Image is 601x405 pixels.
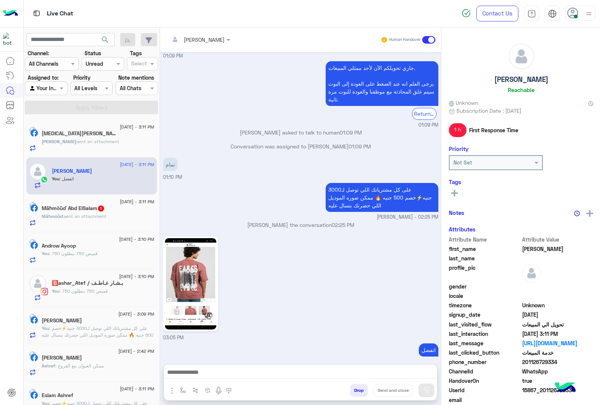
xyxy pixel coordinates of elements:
p: [PERSON_NAME] the conversation [163,221,438,229]
small: Human Handover [389,37,421,43]
span: First Response Time [469,126,518,134]
span: 01:10 PM [163,174,182,180]
span: locale [449,292,521,300]
span: 01:09 PM [349,143,371,150]
p: 19/8/2025, 1:09 PM [326,61,438,106]
span: 01:09 PM [340,129,362,136]
span: [DATE] - 3:10 PM [119,273,154,280]
span: Mãħmŏũď [42,213,63,219]
span: gender [449,283,521,290]
label: Assigned to: [28,74,59,82]
img: Facebook [30,204,38,212]
img: defaultAdmin.png [29,163,46,180]
img: send voice note [214,386,223,395]
span: UserId [449,386,521,394]
h5: [PERSON_NAME] [494,75,548,84]
img: notes [574,210,580,216]
img: defaultAdmin.png [29,275,46,292]
span: 1 h [449,123,467,137]
h5: Ahmed [52,168,92,174]
span: ممكن العنوان بتع الفروع [55,363,104,369]
h6: Reachable [508,86,535,93]
img: picture [29,127,36,133]
span: 02:25 PM [332,222,354,228]
h5: Androw Ayoop [42,243,76,249]
span: 15867_201126729334 [522,386,594,394]
span: Attribute Name [449,236,521,243]
img: Facebook [30,316,38,324]
button: select flow [177,384,189,396]
p: 19/8/2025, 3:11 PM [419,343,438,357]
span: Unknown [449,99,478,107]
label: Tags [130,49,142,57]
span: sent an attachment [63,213,106,219]
span: [PERSON_NAME] [42,139,76,144]
span: 01:09 PM [163,53,183,59]
span: [DATE] - 3:11 PM [120,124,154,130]
span: 01:09 PM [418,122,438,129]
img: send attachment [168,386,177,395]
span: last_name [449,254,521,262]
span: خدمة المبيعات [522,349,594,357]
h6: Priority [449,145,468,152]
label: Priority [73,74,91,82]
span: 2025-08-19T10:09:14.475Z [522,311,594,319]
img: Facebook [30,242,38,249]
h5: Ashraf Koko [42,355,82,361]
div: Select [130,59,147,69]
img: WhatsApp [41,176,48,183]
span: 201126729334 [522,358,594,366]
img: Facebook [30,354,38,361]
img: 2966273373554296.jpg [165,238,216,329]
span: اتفضل [59,176,74,181]
span: Attribute Value [522,236,594,243]
span: 2025-08-19T12:11:30.9449093Z [522,330,594,338]
button: Drop [350,384,368,397]
span: [DATE] - 3:09 PM [118,311,154,317]
span: [DATE] - 3:11 PM [120,198,154,205]
span: email [449,396,521,404]
button: Trigger scenario [189,384,202,396]
h6: Notes [449,209,464,216]
img: picture [29,239,36,246]
h6: Tags [449,178,593,185]
button: Apply Filters [25,101,158,114]
label: Channel: [28,49,49,57]
img: add [586,210,593,217]
label: Status [85,49,101,57]
img: create order [205,387,211,393]
button: create order [202,384,214,396]
span: null [522,396,594,404]
label: Note mentions [118,74,154,82]
button: search [96,33,115,49]
h5: Yasmin Mohamed [42,130,121,137]
img: Logo [3,6,18,21]
span: [PERSON_NAME] - 02:25 PM [377,214,438,221]
span: true [522,377,594,385]
span: [DATE] - 3:10 PM [119,236,154,243]
span: You [42,251,49,256]
img: tab [527,9,536,18]
p: Live Chat [47,9,73,19]
img: picture [29,314,36,320]
span: [DATE] - 3:11 PM [120,385,154,392]
button: Send and close [373,384,413,397]
img: defaultAdmin.png [522,264,541,283]
img: send message [423,387,430,394]
span: You [42,325,49,331]
img: Facebook [30,391,38,399]
a: Contact Us [476,6,518,21]
img: Trigger scenario [192,387,198,393]
h6: Attributes [449,226,476,233]
img: Instagram [41,288,48,295]
span: [DATE] - 2:42 PM [118,348,154,355]
span: ChannelId [449,367,521,375]
span: phone_number [449,358,521,366]
img: spinner [462,9,471,18]
span: Ahmed [522,245,594,253]
span: timezone [449,301,521,309]
img: select flow [180,387,186,393]
h5: Mãħmŏũď Abd ElSalam [42,205,105,212]
span: 1 [98,206,104,212]
span: last_clicked_button [449,349,521,357]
